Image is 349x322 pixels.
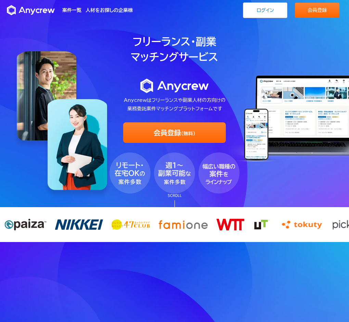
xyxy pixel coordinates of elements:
img: logo [140,79,209,93]
a: 人材をお探しの企業様 [86,8,133,13]
img: tokuty [279,219,324,230]
p: SCROLL [166,193,183,197]
img: ut [252,219,271,230]
img: famione [158,219,208,230]
img: paiza [4,219,46,230]
p: Anycrewはフリーランスや副業人材の方向けの 業務委託案件マッチングプラットフォームです [109,96,240,113]
h1: フリーランス・副業 マッチングサービス [109,34,240,65]
img: 47club [111,219,150,230]
img: fv_bubble1 [109,152,151,193]
img: nikkei [54,219,103,230]
a: 会員登録 [295,3,339,18]
a: ログイン [243,2,287,18]
a: 案件一覧 [62,8,81,13]
img: fv_bubble3 [198,152,240,193]
a: 会員登録(無料) [123,122,226,143]
span: 会員登録 [154,129,181,137]
img: wtt [216,219,244,230]
img: fv_bubble2 [154,152,195,193]
img: Anycrew [7,5,55,15]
